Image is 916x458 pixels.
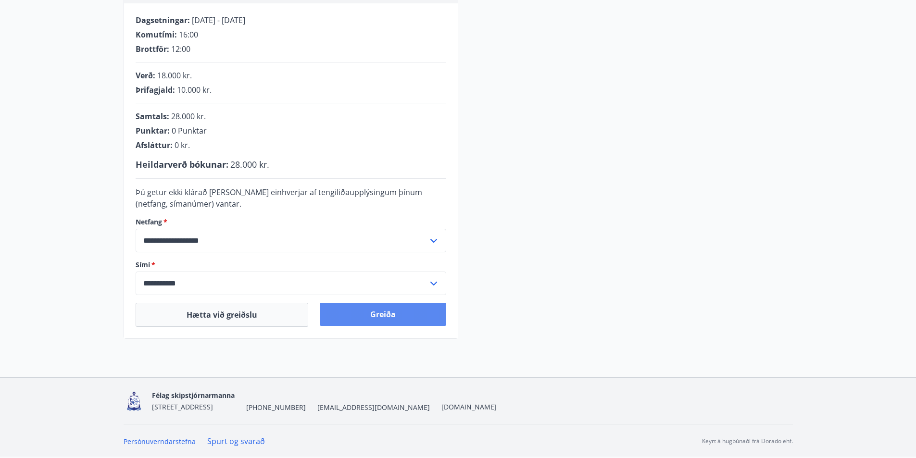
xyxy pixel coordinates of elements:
a: [DOMAIN_NAME] [441,402,497,411]
span: Þrifagjald : [136,85,175,95]
span: Dagsetningar : [136,15,190,25]
span: 18.000 kr. [157,70,192,81]
span: 0 Punktar [172,125,207,136]
span: Heildarverð bókunar : [136,159,228,170]
p: Keyrt á hugbúnaði frá Dorado ehf. [702,437,793,446]
button: Greiða [320,303,446,326]
span: [STREET_ADDRESS] [152,402,213,411]
span: [DATE] - [DATE] [192,15,245,25]
span: 28.000 kr. [171,111,206,122]
span: Brottför : [136,44,169,54]
span: 12:00 [171,44,190,54]
span: [EMAIL_ADDRESS][DOMAIN_NAME] [317,403,430,412]
span: 28.000 kr. [230,159,269,170]
span: Verð : [136,70,155,81]
span: Þú getur ekki klárað [PERSON_NAME] einhverjar af tengiliðaupplýsingum þínum (netfang, símanúmer) ... [136,187,422,209]
button: Hætta við greiðslu [136,303,308,327]
label: Netfang [136,217,446,227]
span: 10.000 kr. [177,85,212,95]
span: [PHONE_NUMBER] [246,403,306,412]
a: Persónuverndarstefna [124,437,196,446]
a: Spurt og svarað [207,436,265,446]
span: 0 kr. [175,140,190,150]
span: Félag skipstjórnarmanna [152,391,235,400]
span: Punktar : [136,125,170,136]
span: Afsláttur : [136,140,173,150]
span: Samtals : [136,111,169,122]
label: Sími [136,260,446,270]
img: 4fX9JWmG4twATeQ1ej6n556Sc8UHidsvxQtc86h8.png [124,391,144,411]
span: Komutími : [136,29,177,40]
span: 16:00 [179,29,198,40]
